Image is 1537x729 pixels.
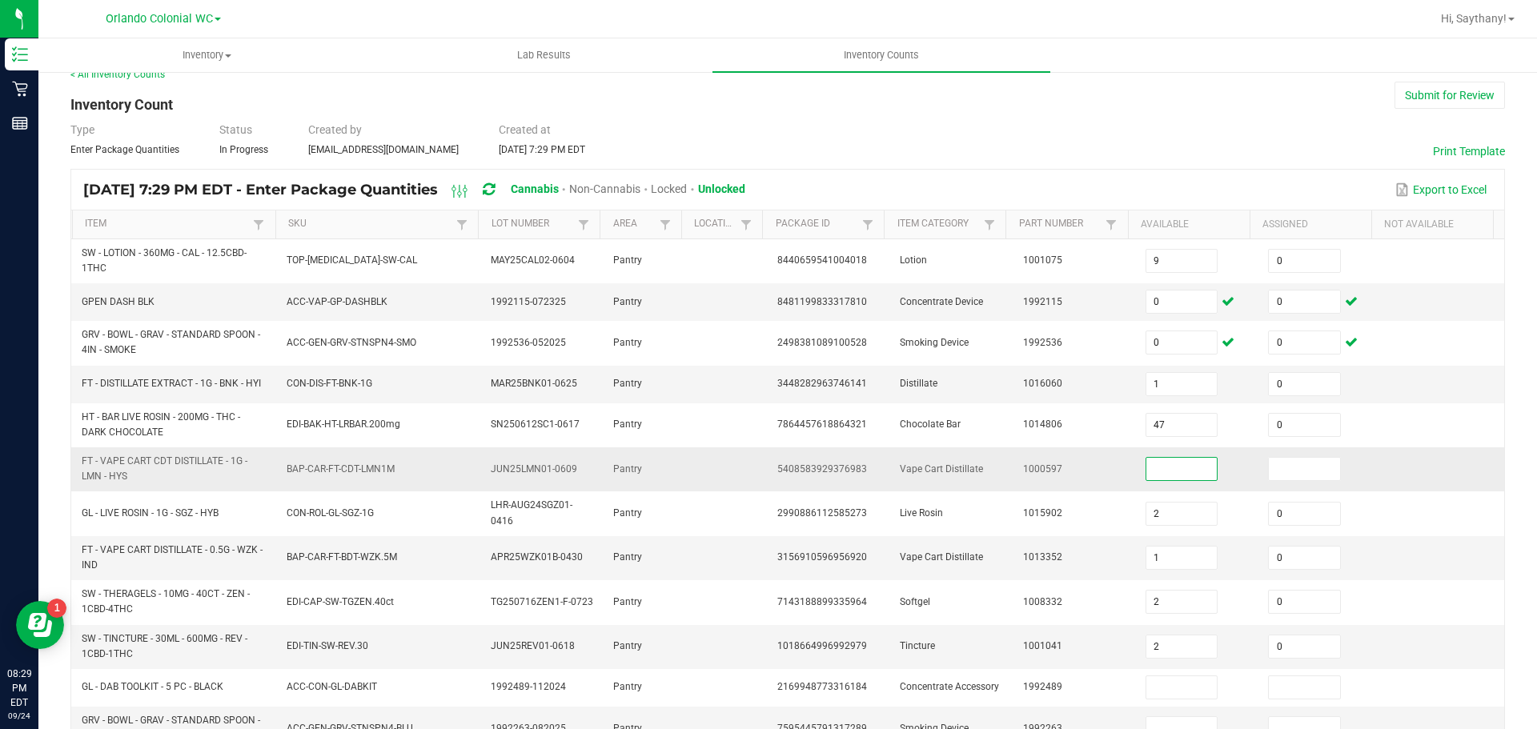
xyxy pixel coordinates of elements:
[308,144,459,155] span: [EMAIL_ADDRESS][DOMAIN_NAME]
[1023,681,1062,692] span: 1992489
[777,551,867,563] span: 3156910596956920
[249,214,268,234] a: Filter
[1023,378,1062,389] span: 1016060
[83,175,757,205] div: [DATE] 7:29 PM EDT - Enter Package Quantities
[651,182,687,195] span: Locked
[219,144,268,155] span: In Progress
[491,337,566,348] span: 1992536-052025
[82,544,263,571] span: FT - VAPE CART DISTILLATE - 0.5G - WZK - IND
[12,46,28,62] inline-svg: Inventory
[38,38,375,72] a: Inventory
[499,123,551,136] span: Created at
[491,419,580,430] span: SN250612SC1-0617
[491,254,575,266] span: MAY25CAL02-0604
[777,296,867,307] span: 8481199833317810
[1023,463,1062,475] span: 1000597
[1371,210,1493,239] th: Not Available
[777,378,867,389] span: 3448282963746141
[900,337,969,348] span: Smoking Device
[777,419,867,430] span: 7864457618864321
[7,667,31,710] p: 08:29 PM EDT
[574,214,593,234] a: Filter
[287,463,395,475] span: BAP-CAR-FT-CDT-LMN1M
[1391,176,1491,203] button: Export to Excel
[569,182,640,195] span: Non-Cannabis
[287,296,387,307] span: ACC-VAP-GP-DASHBLK
[491,551,583,563] span: APR25WZK01B-0430
[287,640,368,651] span: EDI-TIN-SW-REV.30
[70,123,94,136] span: Type
[1023,254,1062,266] span: 1001075
[82,296,155,307] span: GPEN DASH BLK
[613,463,642,475] span: Pantry
[82,378,261,389] span: FT - DISTILLATE EXTRACT - 1G - BNK - HYI
[613,507,642,519] span: Pantry
[900,507,943,519] span: Live Rosin
[491,463,577,475] span: JUN25LMN01-0609
[656,214,675,234] a: Filter
[1250,210,1371,239] th: Assigned
[288,218,452,230] a: SKUSortable
[219,123,252,136] span: Status
[287,551,397,563] span: BAP-CAR-FT-BDT-WZK.5M
[900,419,961,430] span: Chocolate Bar
[82,329,260,355] span: GRV - BOWL - GRAV - STANDARD SPOON - 4IN - SMOKE
[777,463,867,475] span: 5408583929376983
[491,640,575,651] span: JUN25REV01-0618
[613,596,642,607] span: Pantry
[82,507,219,519] span: GL - LIVE ROSIN - 1G - SGZ - HYB
[1023,296,1062,307] span: 1992115
[287,681,377,692] span: ACC-CON-GL-DABKIT
[491,378,577,389] span: MAR25BNK01-0625
[1023,640,1062,651] span: 1001041
[491,596,593,607] span: TG250716ZEN1-F-0723
[900,640,935,651] span: Tincture
[70,144,179,155] span: Enter Package Quantities
[900,296,983,307] span: Concentrate Device
[287,507,374,519] span: CON-ROL-GL-SGZ-1G
[82,247,247,274] span: SW - LOTION - 360MG - CAL - 12.5CBD-1THC
[900,596,930,607] span: Softgel
[858,214,877,234] a: Filter
[308,123,362,136] span: Created by
[85,218,249,230] a: ItemSortable
[39,48,375,62] span: Inventory
[1102,214,1121,234] a: Filter
[777,254,867,266] span: 8440659541004018
[900,551,983,563] span: Vape Cart Distillate
[70,69,165,80] a: < All Inventory Counts
[491,499,572,526] span: LHR-AUG24SGZ01-0416
[1023,337,1062,348] span: 1992536
[70,96,173,113] span: Inventory Count
[82,588,250,615] span: SW - THERAGELS - 10MG - 40CT - ZEN - 1CBD-4THC
[82,455,247,482] span: FT - VAPE CART CDT DISTILLATE - 1G - LMN - HYS
[1023,596,1062,607] span: 1008332
[822,48,941,62] span: Inventory Counts
[698,182,745,195] span: Unlocked
[1023,419,1062,430] span: 1014806
[900,254,927,266] span: Lotion
[777,596,867,607] span: 7143188899335964
[613,337,642,348] span: Pantry
[375,38,712,72] a: Lab Results
[492,218,575,230] a: Lot NumberSortable
[897,218,981,230] a: Item CategorySortable
[287,596,394,607] span: EDI-CAP-SW-TGZEN.40ct
[712,38,1049,72] a: Inventory Counts
[452,214,472,234] a: Filter
[777,681,867,692] span: 2169948773316184
[1023,507,1062,519] span: 1015902
[694,218,736,230] a: LocationSortable
[287,337,416,348] span: ACC-GEN-GRV-STNSPN4-SMO
[496,48,592,62] span: Lab Results
[1019,218,1102,230] a: Part NumberSortable
[613,254,642,266] span: Pantry
[287,378,372,389] span: CON-DIS-FT-BNK-1G
[777,640,867,651] span: 1018664996992979
[776,218,859,230] a: Package IdSortable
[12,115,28,131] inline-svg: Reports
[499,144,585,155] span: [DATE] 7:29 PM EDT
[777,337,867,348] span: 2498381089100528
[900,463,983,475] span: Vape Cart Distillate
